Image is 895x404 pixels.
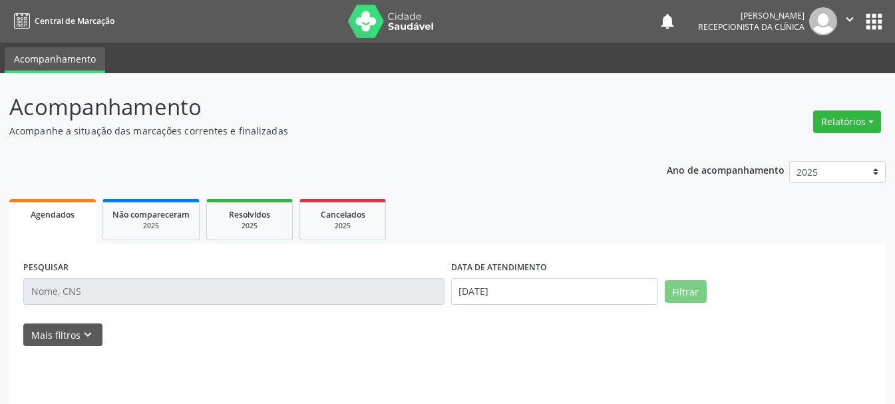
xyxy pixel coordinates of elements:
i:  [842,12,857,27]
img: img [809,7,837,35]
p: Ano de acompanhamento [667,161,785,178]
span: Central de Marcação [35,15,114,27]
a: Central de Marcação [9,10,114,32]
input: Selecione um intervalo [451,278,658,305]
div: 2025 [216,221,283,231]
span: Agendados [31,209,75,220]
button: Filtrar [665,280,707,303]
button: Relatórios [813,110,881,133]
div: 2025 [112,221,190,231]
span: Recepcionista da clínica [698,21,805,33]
button: Mais filtroskeyboard_arrow_down [23,323,102,347]
label: DATA DE ATENDIMENTO [451,258,547,278]
div: 2025 [309,221,376,231]
span: Cancelados [321,209,365,220]
button:  [837,7,862,35]
p: Acompanhe a situação das marcações correntes e finalizadas [9,124,623,138]
i: keyboard_arrow_down [81,327,95,342]
p: Acompanhamento [9,91,623,124]
label: PESQUISAR [23,258,69,278]
a: Acompanhamento [5,47,105,73]
span: Resolvidos [229,209,270,220]
input: Nome, CNS [23,278,445,305]
button: apps [862,10,886,33]
span: Não compareceram [112,209,190,220]
button: notifications [658,12,677,31]
div: [PERSON_NAME] [698,10,805,21]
